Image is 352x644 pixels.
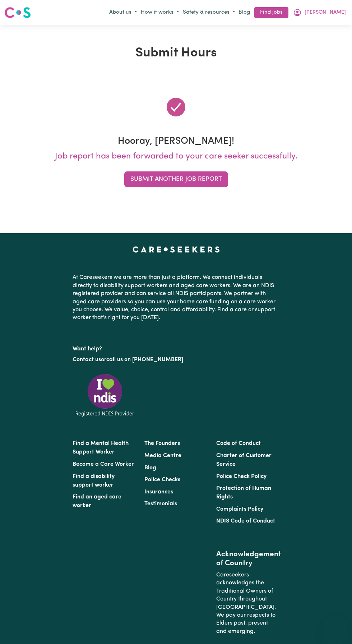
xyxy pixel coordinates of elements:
[305,9,346,17] span: [PERSON_NAME]
[4,150,348,163] p: Job report has been forwarded to your care seeker successfully.
[216,506,263,512] a: Complaints Policy
[73,353,279,367] p: or
[144,489,173,495] a: Insurances
[107,7,139,19] button: About us
[323,615,346,638] iframe: Button to launch messaging window
[291,6,348,19] button: My Account
[144,465,156,471] a: Blog
[73,342,279,353] p: Want help?
[237,7,251,18] a: Blog
[73,441,129,455] a: Find a Mental Health Support Worker
[181,7,237,19] button: Safety & resources
[216,486,271,500] a: Protection of Human Rights
[73,357,101,363] a: Contact us
[216,441,261,446] a: Code of Conduct
[4,6,31,19] img: Careseekers logo
[254,7,288,18] a: Find jobs
[4,45,348,61] h1: Submit Hours
[216,568,279,638] p: Careseekers acknowledges the Traditional Owners of Country throughout [GEOGRAPHIC_DATA]. We pay o...
[124,171,228,187] button: Submit Another Job Report
[73,373,137,418] img: Registered NDIS provider
[216,550,279,568] h2: Acknowledgement of Country
[144,453,181,459] a: Media Centre
[144,501,177,507] a: Testimonials
[139,7,181,19] button: How it works
[216,453,272,467] a: Charter of Customer Service
[73,461,134,467] a: Become a Care Worker
[216,518,275,524] a: NDIS Code of Conduct
[73,271,279,325] p: At Careseekers we are more than just a platform. We connect individuals directly to disability su...
[133,246,220,252] a: Careseekers home page
[4,4,31,21] a: Careseekers logo
[144,441,180,446] a: The Founders
[106,357,183,363] a: call us on [PHONE_NUMBER]
[73,494,121,509] a: Find an aged care worker
[216,474,267,479] a: Police Check Policy
[73,474,115,488] a: Find a disability support worker
[4,136,348,147] h3: Hooray, [PERSON_NAME]!
[144,477,180,483] a: Police Checks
